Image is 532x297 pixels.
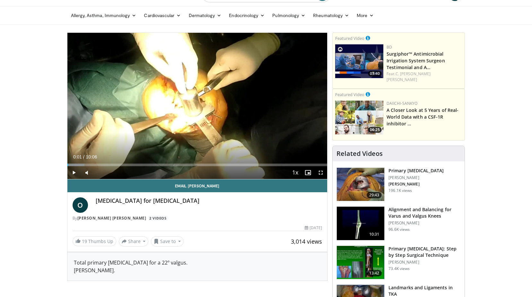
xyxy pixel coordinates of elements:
a: Surgiphor™ Antimicrobial Irrigation System Surgeon Testimonial and A… [387,51,445,70]
div: By [73,215,322,221]
small: Featured Video [335,35,364,41]
a: O [73,197,88,213]
img: 38523_0000_3.png.150x105_q85_crop-smart_upscale.jpg [337,207,384,240]
a: Email [PERSON_NAME] [67,179,327,192]
span: 06:25 [368,127,382,133]
a: Pulmonology [268,9,309,22]
a: 13:42 Primary [MEDICAL_DATA]: Step by Step Surgical Technique [PERSON_NAME] 73.4K views [336,246,461,280]
span: 19 [82,238,87,244]
small: Featured Video [335,92,364,97]
a: [PERSON_NAME] [PERSON_NAME] [77,215,146,221]
a: 19 Thumbs Up [73,236,116,246]
a: 29:43 Primary [MEDICAL_DATA] [PERSON_NAME] [PERSON_NAME] 196.1K views [336,167,461,202]
p: [PERSON_NAME] [388,260,461,265]
span: / [83,154,85,159]
a: C. [PERSON_NAME] [PERSON_NAME] [387,71,431,82]
img: 297061_3.png.150x105_q85_crop-smart_upscale.jpg [337,168,384,201]
button: Mute [80,166,93,179]
a: Rheumatology [309,9,353,22]
div: Total primary [MEDICAL_DATA] for a 22º valgus. [PERSON_NAME]. [74,259,321,274]
p: 73.4K views [388,266,410,271]
a: Allergy, Asthma, Immunology [67,9,140,22]
a: 03:40 [335,44,383,78]
img: 70422da6-974a-44ac-bf9d-78c82a89d891.150x105_q85_crop-smart_upscale.jpg [335,44,383,78]
a: A Closer Look at 5 Years of Real-World Data with a CSF-1R inhibitor … [387,107,458,127]
a: 06:25 [335,101,383,134]
h3: Alignment and Balancing for Varus and Valgus Knees [388,206,461,219]
a: 2 Videos [147,215,169,221]
img: 93c22cae-14d1-47f0-9e4a-a244e824b022.png.150x105_q85_crop-smart_upscale.jpg [335,101,383,134]
button: Fullscreen [314,166,327,179]
button: Save to [151,236,184,247]
img: oa8B-rsjN5HfbTbX5hMDoxOjB1O5lLKx_1.150x105_q85_crop-smart_upscale.jpg [337,246,384,279]
span: 3,014 views [291,238,322,245]
a: 10:31 Alignment and Balancing for Varus and Valgus Knees [PERSON_NAME] 96.6K views [336,206,461,240]
div: [DATE] [305,225,322,231]
span: 0:01 [73,154,82,159]
button: Playback Rate [289,166,301,179]
span: 10:31 [367,231,382,238]
a: Dermatology [185,9,225,22]
h4: [MEDICAL_DATA] for [MEDICAL_DATA] [96,197,322,204]
h3: Primary [MEDICAL_DATA] [388,167,444,174]
a: BD [387,44,392,50]
button: Share [119,236,149,247]
a: Cardiovascular [140,9,185,22]
span: 03:40 [368,71,382,76]
span: 10:06 [86,154,97,159]
div: Progress Bar [67,164,327,166]
video-js: Video Player [67,33,327,179]
p: [PERSON_NAME] [388,175,444,180]
span: 13:42 [367,270,382,276]
h4: Related Videos [336,150,383,157]
a: Daiichi-Sankyo [387,101,417,106]
p: [PERSON_NAME] [388,221,461,226]
button: Play [67,166,80,179]
a: More [353,9,378,22]
p: [PERSON_NAME] [388,182,444,187]
span: 29:43 [367,192,382,198]
p: 96.6K views [388,227,410,232]
p: 196.1K views [388,188,412,193]
button: Enable picture-in-picture mode [301,166,314,179]
a: Endocrinology [225,9,268,22]
h3: Primary [MEDICAL_DATA]: Step by Step Surgical Technique [388,246,461,258]
div: Feat. [387,71,462,83]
